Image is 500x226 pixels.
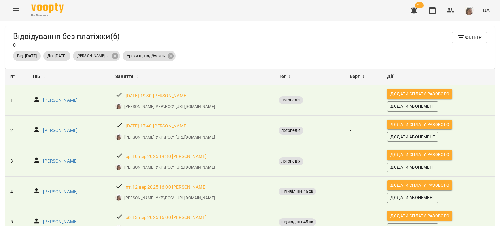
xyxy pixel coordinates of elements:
[31,3,64,13] img: Voopty Logo
[350,189,377,195] p: -
[350,158,377,165] p: -
[390,212,449,219] span: Додати сплату разового
[115,194,122,201] img: Бєлькова Анастасія ДТ ЛОГОПЕД УКР\РОС\ https://us06web.zoom.us/j/87943953043
[43,73,45,81] span: ↕
[115,103,122,109] img: Бєлькова Анастасія ДТ ЛОГОПЕД УКР\РОС\ https://us06web.zoom.us/j/87943953043
[279,219,316,225] span: індивід шч 45 хв
[126,123,188,129] a: [DATE] 17:40 [PERSON_NAME]
[43,53,70,59] span: До: [DATE]
[390,133,435,140] span: Додати Абонемент
[279,128,303,134] span: логопедія
[13,32,120,42] h5: Відвідування без платіжки ( 6 )
[33,73,40,81] span: ПІБ
[387,120,452,129] button: Додати сплату разового
[5,177,28,207] td: 4
[10,73,22,81] div: №
[387,89,452,99] button: Додати сплату разового
[115,133,122,140] img: Бєлькова Анастасія ДТ ЛОГОПЕД УКР\РОС\ https://us06web.zoom.us/j/87943953043
[43,189,78,195] a: [PERSON_NAME]
[43,97,78,104] a: [PERSON_NAME]
[350,97,377,104] p: -
[115,164,122,170] img: Бєлькова Анастасія ДТ ЛОГОПЕД УКР\РОС\ https://us06web.zoom.us/j/87943953043
[289,73,291,81] span: ↕
[13,53,41,59] span: Від: [DATE]
[390,151,449,158] span: Додати сплату разового
[279,97,303,103] span: логопедія
[124,195,215,201] a: [PERSON_NAME] УКР\РОС\ [URL][DOMAIN_NAME]
[480,4,492,16] button: UA
[390,103,435,110] span: Додати Абонемент
[43,158,78,165] a: [PERSON_NAME]
[362,73,364,81] span: ↕
[8,3,23,18] button: Menu
[126,153,207,160] a: ср, 10 вер 2025 19:30 [PERSON_NAME]
[390,90,449,98] span: Додати сплату разового
[387,211,452,221] button: Додати сплату разового
[123,51,176,61] div: Уроки що відбулись
[350,73,360,81] span: Борг
[390,121,449,128] span: Додати сплату разового
[5,146,28,177] td: 3
[390,182,449,189] span: Додати сплату разового
[5,85,28,115] td: 1
[77,53,109,59] p: [PERSON_NAME] УКР\РОС\ [URL][DOMAIN_NAME]
[279,189,316,194] span: індивід шч 45 хв
[350,127,377,134] p: -
[387,101,438,111] button: Додати Абонемент
[126,184,207,191] a: пт, 12 вер 2025 16:00 [PERSON_NAME]
[13,32,120,48] div: 0
[123,53,169,59] span: Уроки що відбулись
[124,104,215,110] a: [PERSON_NAME] УКР\РОС\ [URL][DOMAIN_NAME]
[126,214,207,221] a: сб, 13 вер 2025 16:00 [PERSON_NAME]
[126,93,188,99] a: [DATE] 19:30 [PERSON_NAME]
[5,115,28,146] td: 2
[457,33,482,41] span: Фільтр
[43,127,78,134] a: [PERSON_NAME]
[350,219,377,225] p: -
[415,2,424,8] span: 23
[387,150,452,160] button: Додати сплату разового
[387,163,438,172] button: Додати Абонемент
[390,164,435,171] span: Додати Абонемент
[279,158,303,164] span: логопедія
[43,219,78,225] a: [PERSON_NAME]
[390,194,435,201] span: Додати Абонемент
[136,73,138,81] span: ↕
[279,73,286,81] span: Тег
[124,134,215,140] a: [PERSON_NAME] УКР\РОС\ [URL][DOMAIN_NAME]
[124,165,215,170] a: [PERSON_NAME] УКР\РОС\ [URL][DOMAIN_NAME]
[73,51,120,61] div: [PERSON_NAME] УКР\РОС\ [URL][DOMAIN_NAME]
[387,180,452,190] button: Додати сплату разового
[483,7,490,14] span: UA
[452,32,487,43] button: Фільтр
[465,6,474,15] img: 4795d6aa07af88b41cce17a01eea78aa.jpg
[387,132,438,142] button: Додати Абонемент
[387,73,490,81] div: Дії
[115,73,133,81] span: Заняття
[31,13,64,18] span: For Business
[387,193,438,203] button: Додати Абонемент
